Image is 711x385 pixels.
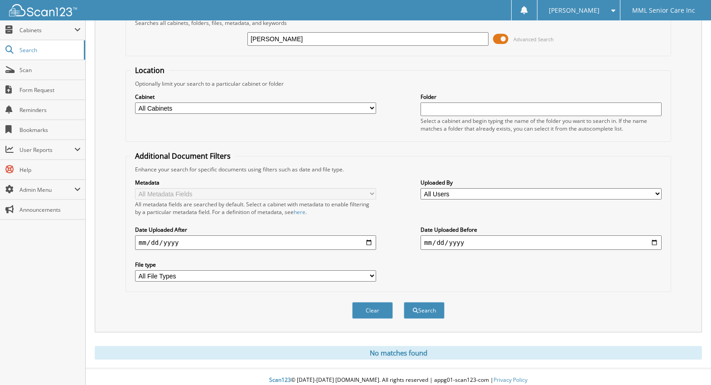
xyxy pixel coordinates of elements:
[493,376,527,384] a: Privacy Policy
[269,376,291,384] span: Scan123
[131,65,169,75] legend: Location
[135,261,376,268] label: File type
[19,66,81,74] span: Scan
[19,86,81,94] span: Form Request
[131,19,666,27] div: Searches all cabinets, folders, files, metadata, and keywords
[19,46,79,54] span: Search
[19,166,81,174] span: Help
[404,302,445,319] button: Search
[19,106,81,114] span: Reminders
[19,146,74,154] span: User Reports
[513,36,554,43] span: Advanced Search
[131,80,666,88] div: Optionally limit your search to a particular cabinet or folder
[632,8,695,13] span: MML Senior Care Inc
[421,93,662,101] label: Folder
[421,117,662,132] div: Select a cabinet and begin typing the name of the folder you want to search in. If the name match...
[135,235,376,250] input: start
[131,166,666,173] div: Enhance your search for specific documents using filters such as date and file type.
[421,179,662,186] label: Uploaded By
[19,186,74,194] span: Admin Menu
[19,206,81,214] span: Announcements
[135,93,376,101] label: Cabinet
[135,226,376,234] label: Date Uploaded After
[666,341,711,385] iframe: Chat Widget
[352,302,393,319] button: Clear
[135,200,376,216] div: All metadata fields are searched by default. Select a cabinet with metadata to enable filtering b...
[19,126,81,134] span: Bookmarks
[95,346,702,360] div: No matches found
[549,8,600,13] span: [PERSON_NAME]
[135,179,376,186] label: Metadata
[131,151,235,161] legend: Additional Document Filters
[421,235,662,250] input: end
[294,208,305,216] a: here
[19,26,74,34] span: Cabinets
[421,226,662,234] label: Date Uploaded Before
[9,4,77,16] img: scan123-logo-white.svg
